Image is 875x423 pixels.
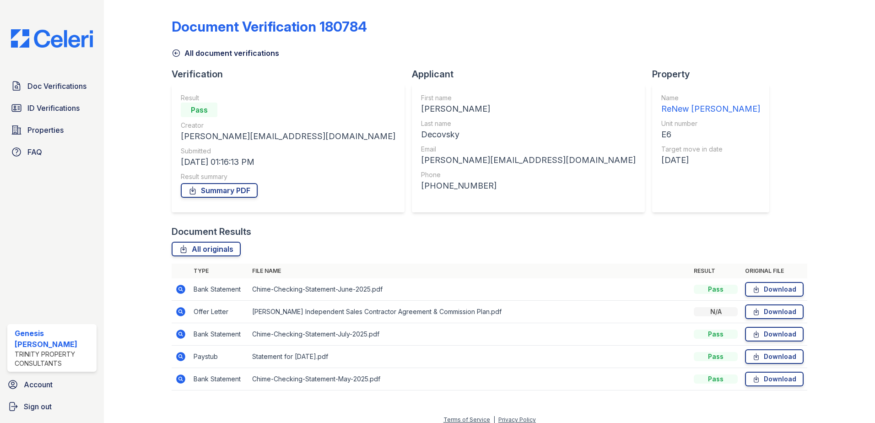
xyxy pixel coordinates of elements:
[745,372,804,386] a: Download
[745,304,804,319] a: Download
[694,285,738,294] div: Pass
[248,264,690,278] th: File name
[248,301,690,323] td: [PERSON_NAME] Independent Sales Contractor Agreement & Commission Plan.pdf
[652,68,777,81] div: Property
[694,352,738,361] div: Pass
[661,154,760,167] div: [DATE]
[181,103,217,117] div: Pass
[172,18,367,35] div: Document Verification 180784
[27,103,80,114] span: ID Verifications
[248,323,690,346] td: Chime-Checking-Statement-July-2025.pdf
[190,264,248,278] th: Type
[4,29,100,48] img: CE_Logo_Blue-a8612792a0a2168367f1c8372b55b34899dd931a85d93a1a3d3e32e68fde9ad4.png
[24,401,52,412] span: Sign out
[661,119,760,128] div: Unit number
[443,416,490,423] a: Terms of Service
[412,68,652,81] div: Applicant
[4,375,100,394] a: Account
[498,416,536,423] a: Privacy Policy
[172,242,241,256] a: All originals
[661,145,760,154] div: Target move in date
[661,93,760,103] div: Name
[27,81,86,92] span: Doc Verifications
[421,93,636,103] div: First name
[190,346,248,368] td: Paystub
[745,282,804,297] a: Download
[27,146,42,157] span: FAQ
[15,350,93,368] div: Trinity Property Consultants
[248,368,690,390] td: Chime-Checking-Statement-May-2025.pdf
[172,68,412,81] div: Verification
[690,264,741,278] th: Result
[24,379,53,390] span: Account
[837,386,866,414] iframe: chat widget
[7,143,97,161] a: FAQ
[7,121,97,139] a: Properties
[421,119,636,128] div: Last name
[661,103,760,115] div: ReNew [PERSON_NAME]
[181,172,395,181] div: Result summary
[27,125,64,136] span: Properties
[181,183,258,198] a: Summary PDF
[421,154,636,167] div: [PERSON_NAME][EMAIL_ADDRESS][DOMAIN_NAME]
[190,368,248,390] td: Bank Statement
[190,323,248,346] td: Bank Statement
[15,328,93,350] div: Genesis [PERSON_NAME]
[493,416,495,423] div: |
[181,156,395,168] div: [DATE] 01:16:13 PM
[248,278,690,301] td: Chime-Checking-Statement-June-2025.pdf
[745,349,804,364] a: Download
[694,330,738,339] div: Pass
[421,170,636,179] div: Phone
[7,99,97,117] a: ID Verifications
[694,307,738,316] div: N/A
[181,93,395,103] div: Result
[661,93,760,115] a: Name ReNew [PERSON_NAME]
[661,128,760,141] div: E6
[421,179,636,192] div: [PHONE_NUMBER]
[181,146,395,156] div: Submitted
[694,374,738,384] div: Pass
[248,346,690,368] td: Statement for [DATE].pdf
[190,301,248,323] td: Offer Letter
[745,327,804,342] a: Download
[4,397,100,416] a: Sign out
[7,77,97,95] a: Doc Verifications
[172,225,251,238] div: Document Results
[421,103,636,115] div: [PERSON_NAME]
[741,264,807,278] th: Original file
[190,278,248,301] td: Bank Statement
[181,121,395,130] div: Creator
[181,130,395,143] div: [PERSON_NAME][EMAIL_ADDRESS][DOMAIN_NAME]
[421,145,636,154] div: Email
[172,48,279,59] a: All document verifications
[421,128,636,141] div: Decovsky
